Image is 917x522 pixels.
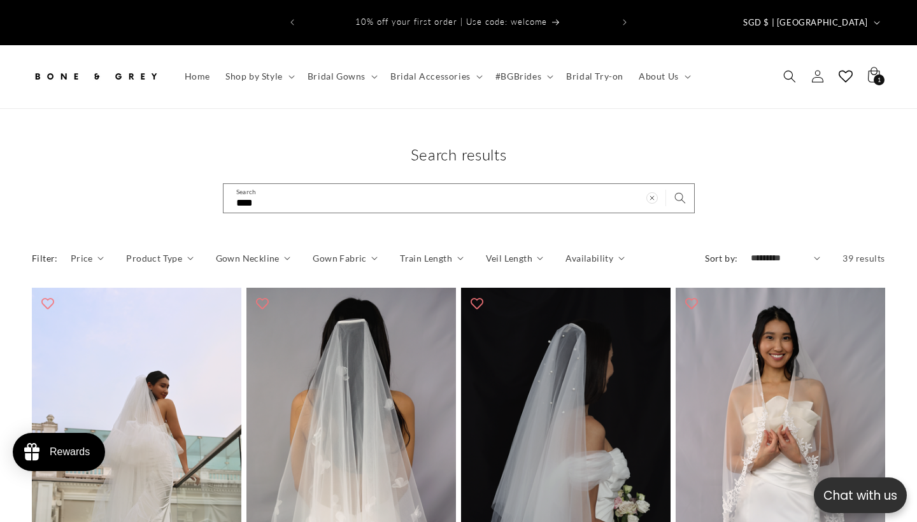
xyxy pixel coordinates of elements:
[390,71,471,82] span: Bridal Accessories
[278,10,306,34] button: Previous announcement
[300,63,383,90] summary: Bridal Gowns
[743,17,868,29] span: SGD $ | [GEOGRAPHIC_DATA]
[250,291,275,316] button: Add to wishlist
[185,71,210,82] span: Home
[736,10,885,34] button: SGD $ | [GEOGRAPHIC_DATA]
[400,251,463,265] summary: Train Length (0 selected)
[27,58,164,95] a: Bone and Grey Bridal
[776,62,804,90] summary: Search
[126,251,182,265] span: Product Type
[639,71,679,82] span: About Us
[631,63,696,90] summary: About Us
[32,251,58,265] h2: Filter:
[488,63,558,90] summary: #BGBrides
[486,251,532,265] span: Veil Length
[486,251,544,265] summary: Veil Length (0 selected)
[216,251,280,265] span: Gown Neckline
[679,291,704,316] button: Add to wishlist
[464,291,490,316] button: Add to wishlist
[666,184,694,212] button: Search
[705,253,737,264] label: Sort by:
[218,63,300,90] summary: Shop by Style
[216,251,291,265] summary: Gown Neckline (0 selected)
[71,251,104,265] summary: Price
[383,63,488,90] summary: Bridal Accessories
[400,251,452,265] span: Train Length
[313,251,378,265] summary: Gown Fabric (0 selected)
[814,477,907,513] button: Open chatbox
[355,17,547,27] span: 10% off your first order | Use code: welcome
[126,251,193,265] summary: Product Type (0 selected)
[566,71,623,82] span: Bridal Try-on
[638,184,666,212] button: Clear search term
[32,62,159,90] img: Bone and Grey Bridal
[177,63,218,90] a: Home
[32,145,885,164] h1: Search results
[565,251,613,265] span: Availability
[50,446,90,458] div: Rewards
[35,291,60,316] button: Add to wishlist
[308,71,366,82] span: Bridal Gowns
[71,251,93,265] span: Price
[565,251,624,265] summary: Availability (0 selected)
[225,71,283,82] span: Shop by Style
[814,486,907,505] p: Chat with us
[878,74,881,85] span: 1
[842,253,885,264] span: 39 results
[611,10,639,34] button: Next announcement
[495,71,541,82] span: #BGBrides
[558,63,631,90] a: Bridal Try-on
[313,251,366,265] span: Gown Fabric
